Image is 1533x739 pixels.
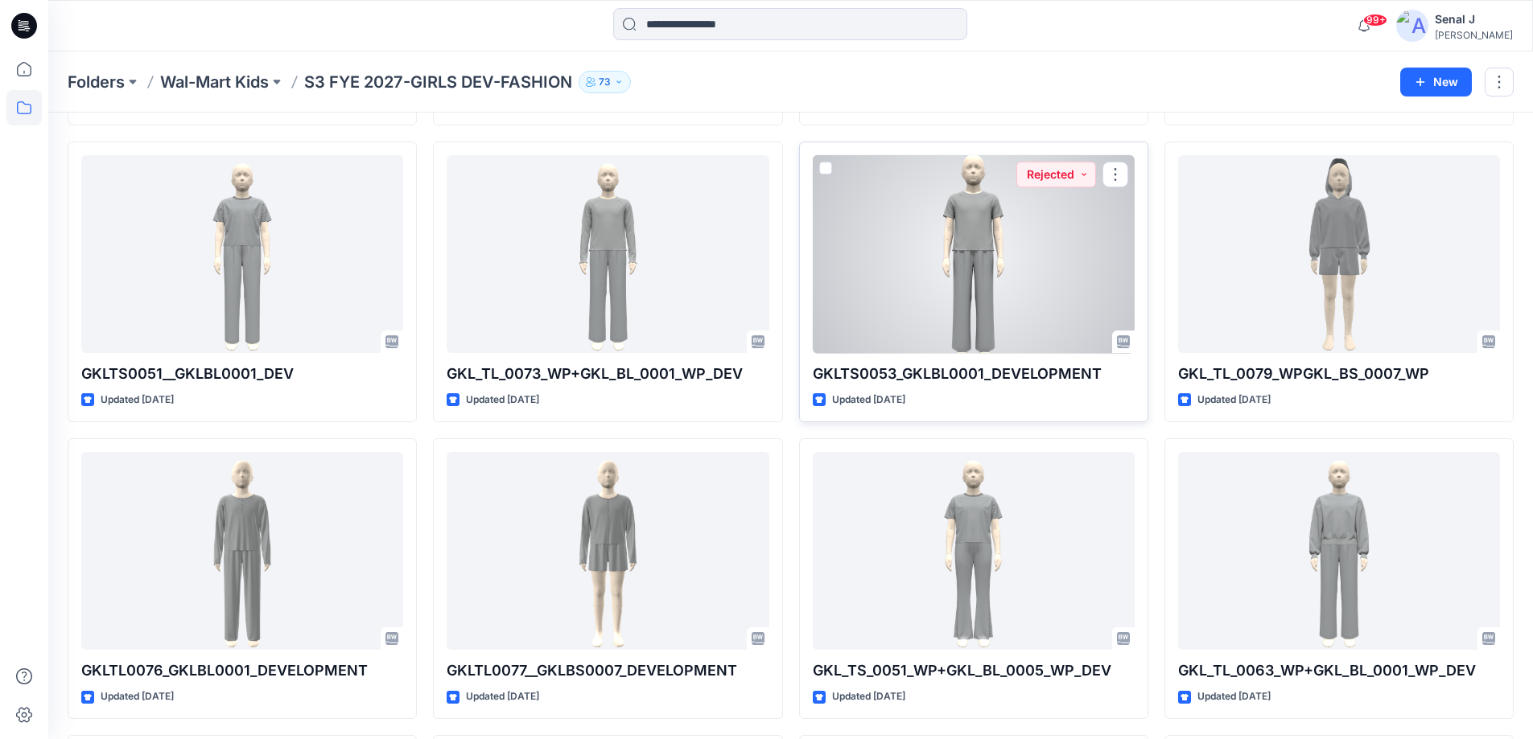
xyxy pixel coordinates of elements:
[447,659,769,682] p: GKLTL0077__GKLBS0007_DEVELOPMENT
[1435,10,1513,29] div: Senal J
[81,452,403,651] a: GKLTL0076_GKLBL0001_DEVELOPMENT
[447,363,769,385] p: GKL_TL_0073_WP+GKL_BL_0001_WP_DEV
[1363,14,1387,27] span: 99+
[1197,392,1271,409] p: Updated [DATE]
[599,73,611,91] p: 73
[1197,688,1271,705] p: Updated [DATE]
[160,71,269,93] a: Wal-Mart Kids
[81,363,403,385] p: GKLTS0051__GKLBL0001_DEV
[813,155,1135,354] a: GKLTS0053_GKLBL0001_DEVELOPMENT
[81,659,403,682] p: GKLTL0076_GKLBL0001_DEVELOPMENT
[1178,155,1500,354] a: GKL_TL_0079_WPGKL_BS_0007_WP
[1396,10,1428,42] img: avatar
[832,688,905,705] p: Updated [DATE]
[1400,68,1472,96] button: New
[1435,29,1513,41] div: [PERSON_NAME]
[68,71,125,93] a: Folders
[466,688,539,705] p: Updated [DATE]
[304,71,572,93] p: S3 FYE 2027-GIRLS DEV-FASHION
[447,155,769,354] a: GKL_TL_0073_WP+GKL_BL_0001_WP_DEV
[832,392,905,409] p: Updated [DATE]
[1178,452,1500,651] a: GKL_TL_0063_WP+GKL_BL_0001_WP_DEV
[81,155,403,354] a: GKLTS0051__GKLBL0001_DEV
[447,452,769,651] a: GKLTL0077__GKLBS0007_DEVELOPMENT
[1178,363,1500,385] p: GKL_TL_0079_WPGKL_BS_0007_WP
[813,659,1135,682] p: GKL_TS_0051_WP+GKL_BL_0005_WP_DEV
[579,71,631,93] button: 73
[101,688,174,705] p: Updated [DATE]
[1178,659,1500,682] p: GKL_TL_0063_WP+GKL_BL_0001_WP_DEV
[466,392,539,409] p: Updated [DATE]
[813,452,1135,651] a: GKL_TS_0051_WP+GKL_BL_0005_WP_DEV
[813,363,1135,385] p: GKLTS0053_GKLBL0001_DEVELOPMENT
[101,392,174,409] p: Updated [DATE]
